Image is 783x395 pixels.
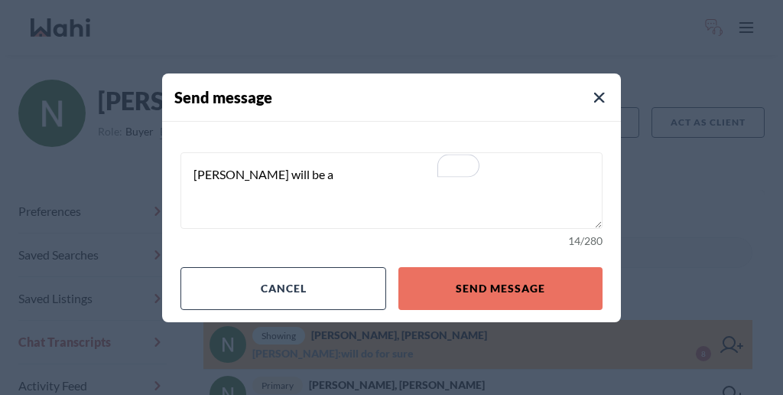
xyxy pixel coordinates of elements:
[590,89,609,107] button: Close Modal
[180,267,386,310] button: Cancel
[180,152,603,229] textarea: To enrich screen reader interactions, please activate Accessibility in Grammarly extension settings
[398,267,603,310] button: Send message
[180,233,603,249] div: 14 / 280
[174,86,621,109] h4: Send message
